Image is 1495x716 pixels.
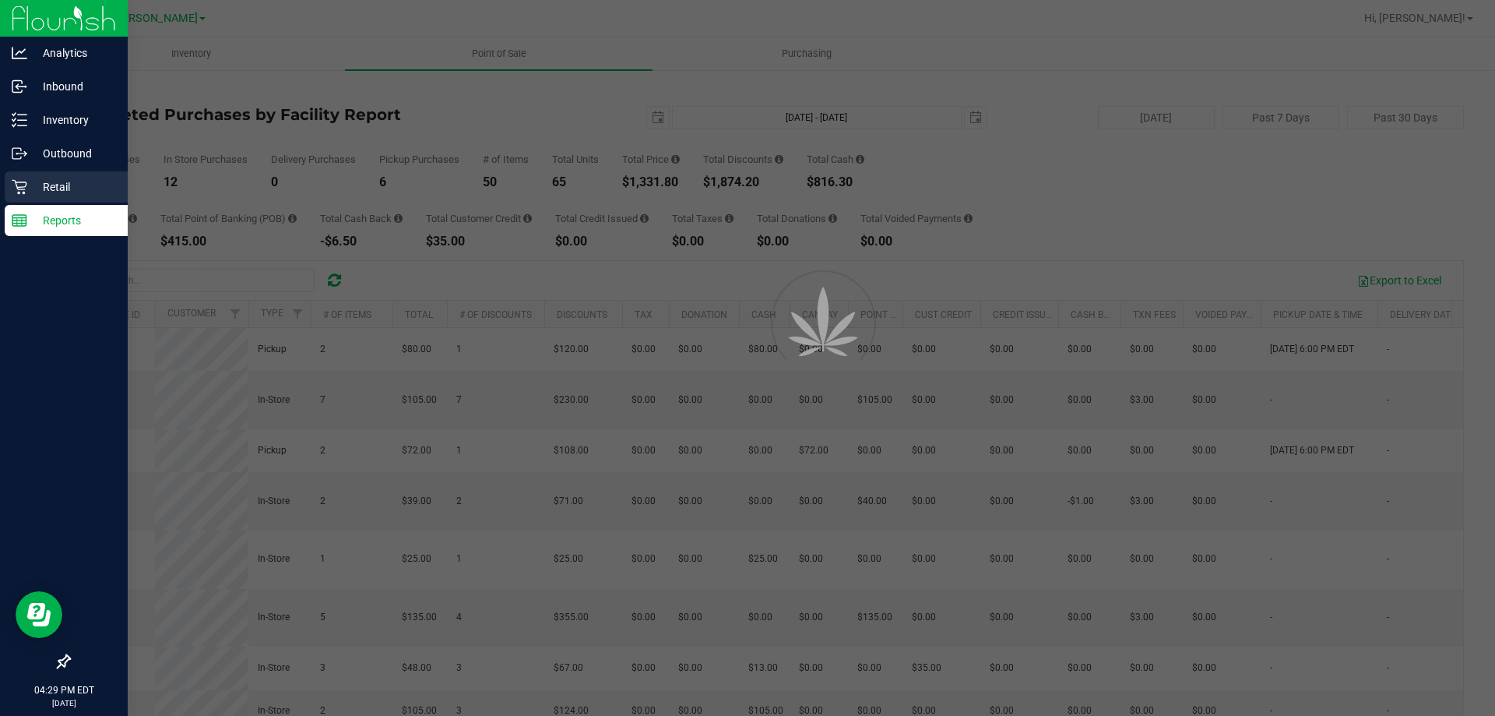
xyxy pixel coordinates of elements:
[7,697,121,709] p: [DATE]
[27,44,121,62] p: Analytics
[27,211,121,230] p: Reports
[27,144,121,163] p: Outbound
[12,45,27,61] inline-svg: Analytics
[27,178,121,196] p: Retail
[27,77,121,96] p: Inbound
[16,591,62,638] iframe: Resource center
[12,79,27,94] inline-svg: Inbound
[27,111,121,129] p: Inventory
[12,112,27,128] inline-svg: Inventory
[12,146,27,161] inline-svg: Outbound
[12,213,27,228] inline-svg: Reports
[12,179,27,195] inline-svg: Retail
[7,683,121,697] p: 04:29 PM EDT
